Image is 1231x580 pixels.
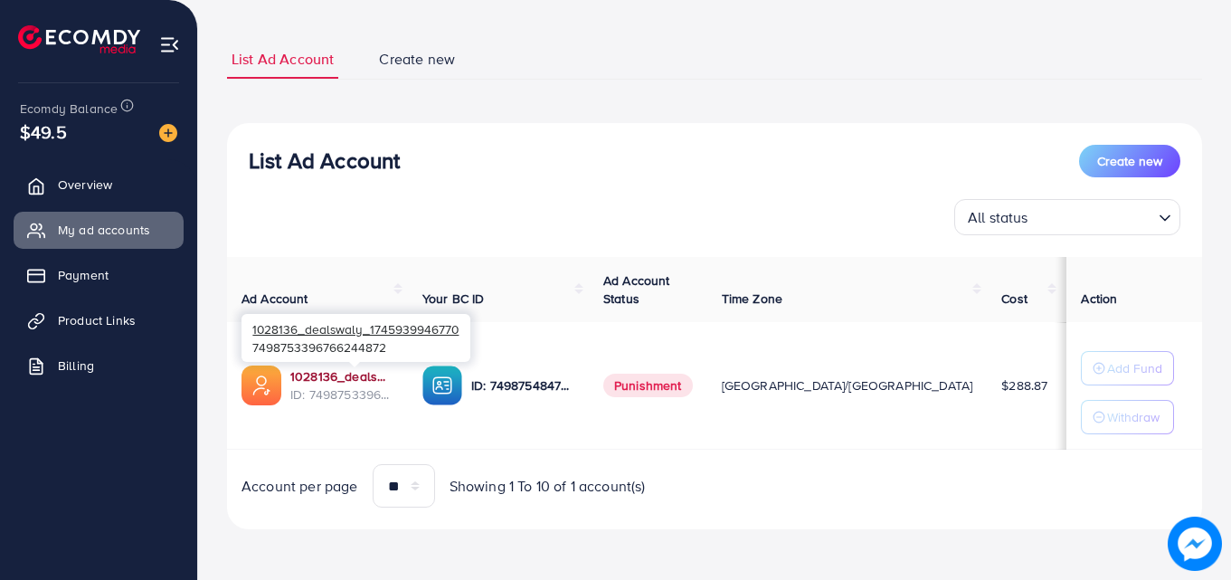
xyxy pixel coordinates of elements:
[58,311,136,329] span: Product Links
[159,124,177,142] img: image
[1001,290,1027,308] span: Cost
[1097,152,1162,170] span: Create new
[422,366,462,405] img: ic-ba-acc.ded83a64.svg
[20,100,118,118] span: Ecomdy Balance
[964,204,1032,231] span: All status
[379,49,455,70] span: Create new
[241,366,281,405] img: ic-ads-acc.e4c84228.svg
[14,166,184,203] a: Overview
[241,314,470,362] div: 7498753396766244872
[1081,290,1117,308] span: Action
[58,221,150,239] span: My ad accounts
[18,25,140,53] img: logo
[450,476,646,497] span: Showing 1 To 10 of 1 account(s)
[58,357,94,375] span: Billing
[290,385,393,404] span: ID: 7498753396766244872
[722,376,973,395] span: [GEOGRAPHIC_DATA]/[GEOGRAPHIC_DATA]
[14,302,184,338] a: Product Links
[471,375,574,396] p: ID: 7498754847869730817
[14,212,184,248] a: My ad accounts
[20,119,67,145] span: $49.5
[14,347,184,384] a: Billing
[249,147,400,174] h3: List Ad Account
[1107,406,1160,428] p: Withdraw
[1079,145,1180,177] button: Create new
[422,290,485,308] span: Your BC ID
[1081,351,1174,385] button: Add Fund
[14,257,184,293] a: Payment
[1168,517,1222,571] img: image
[58,266,109,284] span: Payment
[603,271,670,308] span: Ad Account Status
[159,34,180,55] img: menu
[1001,376,1047,395] span: $288.87
[954,199,1180,235] div: Search for option
[1107,357,1162,379] p: Add Fund
[603,374,693,397] span: Punishment
[232,49,334,70] span: List Ad Account
[722,290,782,308] span: Time Zone
[241,290,308,308] span: Ad Account
[241,476,358,497] span: Account per page
[252,320,459,338] span: 1028136_dealswaly_1745939946770
[290,367,393,385] a: 1028136_dealswaly_1745939946770
[1081,400,1174,434] button: Withdraw
[58,176,112,194] span: Overview
[1034,201,1151,231] input: Search for option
